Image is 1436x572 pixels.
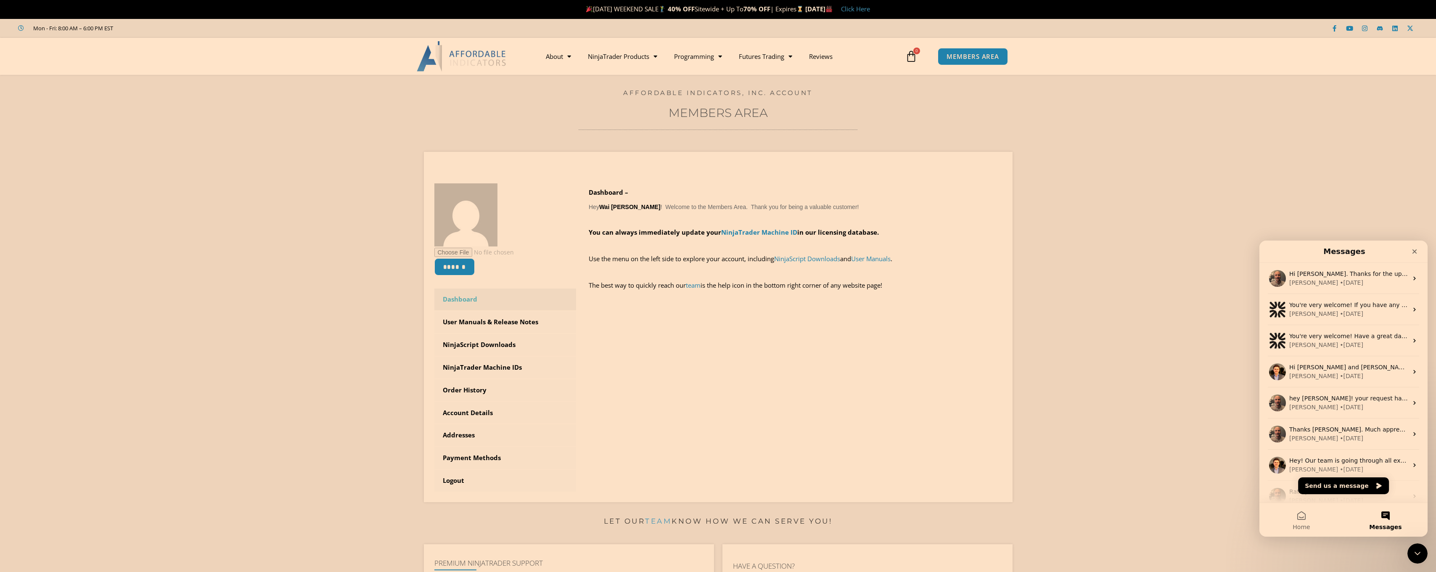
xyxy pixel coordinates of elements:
[826,6,832,12] img: 🏭
[666,47,730,66] a: Programming
[623,89,813,97] a: Affordable Indicators, Inc. Account
[668,5,695,13] strong: 40% OFF
[10,61,26,77] img: Profile image for Solomon
[537,47,903,66] nav: Menu
[589,253,1002,277] p: Use the menu on the left side to explore your account, including and .
[743,5,770,13] strong: 70% OFF
[913,48,920,54] span: 0
[579,47,666,66] a: NinjaTrader Products
[30,131,79,140] div: [PERSON_NAME]
[733,562,1002,570] h4: Have A Question?
[434,559,703,567] h4: Premium NinjaTrader Support
[39,237,130,254] button: Send us a message
[30,123,431,130] span: Hi [PERSON_NAME] and [PERSON_NAME], Thanks very much for adding this feature. Much appreciated! S...
[947,53,999,60] span: MEMBERS AREA
[841,5,870,13] a: Click Here
[645,517,672,525] a: team
[434,357,577,379] a: NinjaTrader Machine IDs
[30,256,79,265] div: [PERSON_NAME]
[584,5,805,13] span: [DATE] WEEKEND SALE Sitewide + Up To | Expires
[10,247,26,264] img: Profile image for Joel
[586,6,592,12] img: 🎉
[10,92,26,109] img: Profile image for Solomon
[893,44,930,69] a: 0
[434,311,577,333] a: User Manuals & Release Notes
[80,225,104,233] div: • [DATE]
[424,515,1013,528] p: Let our know how we can serve you!
[30,154,473,161] span: hey [PERSON_NAME]! your request has been adding to our programming que. I will follow up when it ...
[938,48,1008,65] a: MEMBERS AREA
[125,24,251,32] iframe: Customer reviews powered by Trustpilot
[434,447,577,469] a: Payment Methods
[30,92,156,99] span: You're very welcome! Have a great day! 😊
[730,47,801,66] a: Futures Trading
[589,187,1002,303] div: Hey ! Welcome to the Members Area. Thank you for being a valuable customer!
[30,38,79,47] div: [PERSON_NAME]
[30,162,79,171] div: [PERSON_NAME]
[10,216,26,233] img: Profile image for David
[10,123,26,140] img: Profile image for David
[30,69,79,78] div: [PERSON_NAME]
[774,254,840,263] a: NinjaScript Downloads
[851,254,891,263] a: User Manuals
[30,61,381,68] span: You're very welcome! If you have any more questions or need further assistance, just let me know....
[30,217,1336,223] span: Hey! Our team is going through all existing conversations to collect data and make sure every req...
[721,228,797,236] a: NinjaTrader Machine ID
[80,162,104,171] div: • [DATE]
[1407,543,1428,564] iframe: Intercom live chat
[805,5,833,13] strong: [DATE]
[537,47,579,66] a: About
[434,379,577,401] a: Order History
[797,6,803,12] img: ⌛
[80,131,104,140] div: • [DATE]
[589,228,879,236] strong: You can always immediately update your in our licensing database.
[434,334,577,356] a: NinjaScript Downloads
[30,30,820,37] span: Hi [PERSON_NAME]. Thanks for the update. It's reassuring to know that it's being worked at. It's ...
[33,283,50,289] span: Home
[10,154,26,171] img: Profile image for Joel
[31,23,113,33] span: Mon - Fri: 8:00 AM – 6:00 PM EST
[589,188,628,196] b: Dashboard –
[84,262,168,296] button: Messages
[434,289,577,492] nav: Account pages
[434,424,577,446] a: Addresses
[434,402,577,424] a: Account Details
[80,38,104,47] div: • [DATE]
[30,193,79,202] div: [PERSON_NAME]
[417,41,507,71] img: LogoAI | Affordable Indicators – NinjaTrader
[599,204,661,210] strong: Wai [PERSON_NAME]
[30,225,79,233] div: [PERSON_NAME]
[30,100,79,109] div: [PERSON_NAME]
[80,193,104,202] div: • [DATE]
[801,47,841,66] a: Reviews
[1259,241,1428,537] iframe: Intercom live chat
[434,470,577,492] a: Logout
[686,281,701,289] a: team
[80,100,104,109] div: • [DATE]
[10,185,26,202] img: Profile image for Joel
[434,183,497,246] img: 64cd233940aabd20dcb45d3e2fa5ea16fcabe426ddaae50e3a8c60f3ea41846f
[30,185,445,192] span: Thanks [PERSON_NAME]. Much appreciated. Really look forward to your enhancements next year. Take ...
[659,6,665,12] img: 🏌️‍♂️
[589,280,1002,303] p: The best way to quickly reach our is the help icon in the bottom right corner of any website page!
[30,248,98,254] span: Rate your conversation
[80,256,104,265] div: • [DATE]
[434,289,577,310] a: Dashboard
[80,69,104,78] div: • [DATE]
[110,283,142,289] span: Messages
[669,106,768,120] a: Members Area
